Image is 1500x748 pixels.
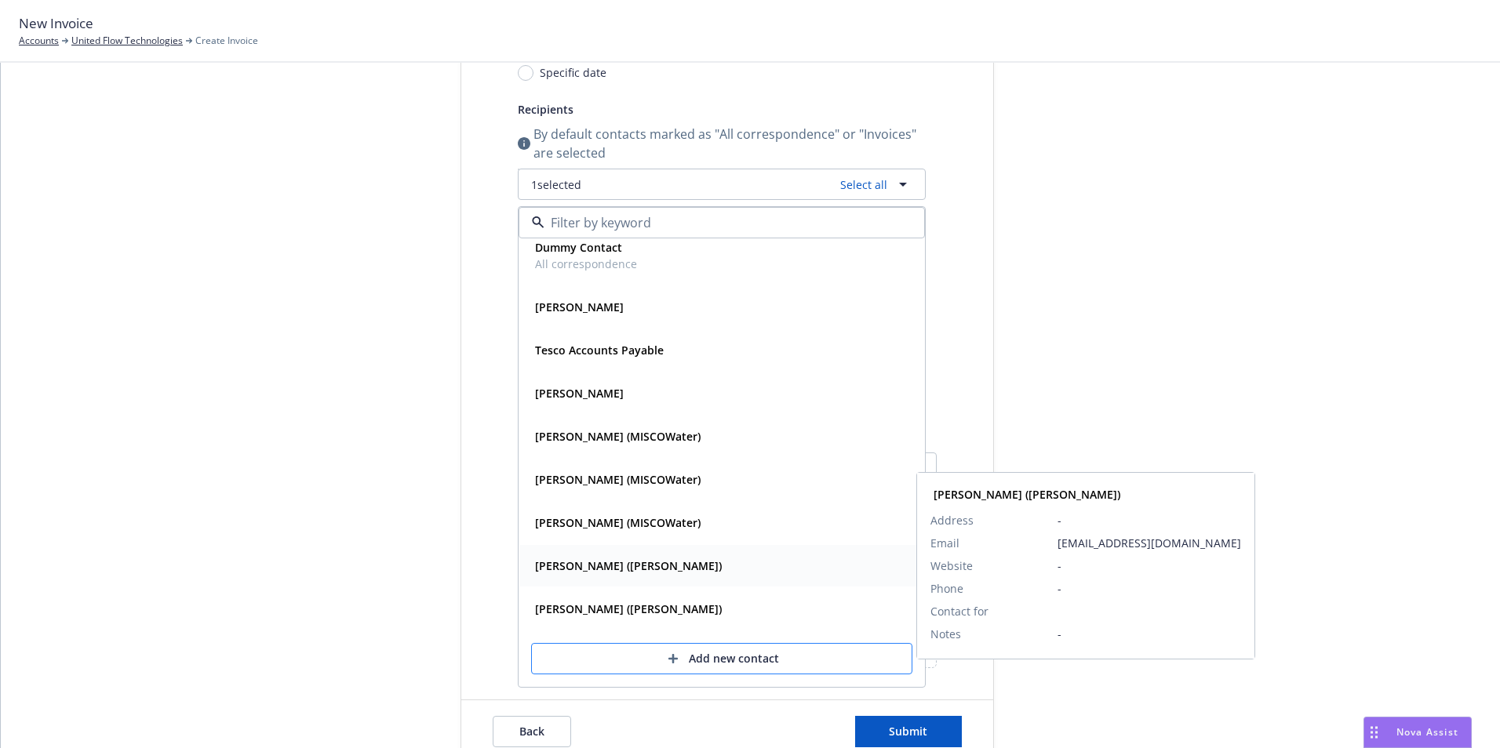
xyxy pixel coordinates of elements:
strong: [PERSON_NAME] [535,300,624,314]
span: [EMAIL_ADDRESS][DOMAIN_NAME] [1058,535,1241,551]
span: Nova Assist [1396,725,1458,739]
span: 1 selected [531,176,581,193]
span: Phone [930,580,963,597]
span: Recipients [518,102,573,117]
input: Filter by keyword [544,213,893,232]
span: Contact for [930,603,988,619]
strong: [PERSON_NAME] (MISCOWater) [535,472,701,487]
strong: [PERSON_NAME] ([PERSON_NAME]) [934,487,1120,502]
span: Address [930,512,974,528]
span: - [1058,512,1241,528]
button: Nova Assist [1363,717,1472,748]
strong: [PERSON_NAME] ([PERSON_NAME]) [535,601,722,616]
a: United Flow Technologies [71,34,183,48]
div: Add new contact [557,644,887,674]
strong: [PERSON_NAME] [535,386,624,401]
span: Specific date [540,64,606,81]
span: By default contacts marked as "All correspondence" or "Invoices" are selected [533,125,926,162]
a: Select all [834,176,887,193]
span: - [1058,626,1241,642]
strong: [PERSON_NAME] ([PERSON_NAME]) [535,558,722,573]
span: Email [930,535,959,551]
span: Website [930,557,973,574]
a: add [664,649,683,668]
span: Create Invoice [195,34,258,48]
span: Notes [930,626,961,642]
strong: [PERSON_NAME] (MISCOWater) [535,515,701,530]
strong: [PERSON_NAME] (MISCOWater) [535,429,701,444]
button: Back [493,716,571,747]
div: Drag to move [1364,717,1384,747]
span: New Invoice [19,13,93,34]
input: Specific date [518,65,533,81]
span: All correspondence [535,256,637,272]
strong: Dummy Contact [535,240,622,255]
strong: Tesco Accounts Payable [535,343,664,358]
button: Submit [855,716,962,747]
span: - [1058,580,1241,597]
button: 1selectedSelect all [518,169,926,200]
span: Submit [889,724,927,739]
span: - [1058,557,1241,574]
a: Accounts [19,34,59,48]
button: addAdd new contact [531,643,912,674]
span: Back [519,724,544,739]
